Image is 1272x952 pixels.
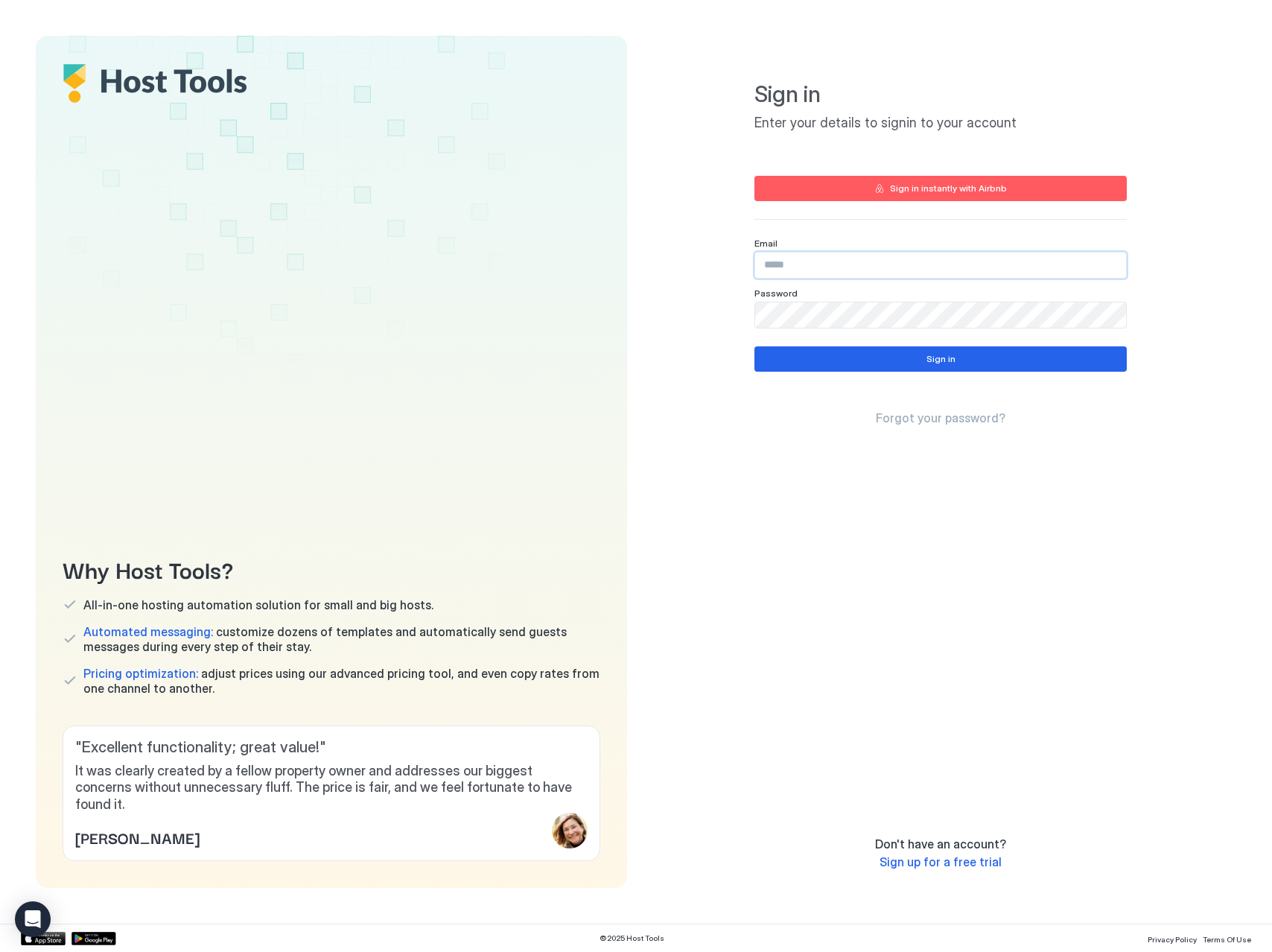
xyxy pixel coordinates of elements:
[754,238,777,249] span: Email
[75,826,200,848] span: [PERSON_NAME]
[754,176,1127,201] button: Sign in instantly with Airbnb
[754,288,798,299] span: Password
[21,932,66,945] a: App Store
[83,624,213,639] span: Automated messaging:
[880,854,1002,870] a: Sign up for a free trial
[755,253,1126,278] input: Input Field
[926,352,955,366] div: Sign in
[890,182,1007,195] div: Sign in instantly with Airbnb
[83,597,433,612] span: All-in-one hosting automation solution for small and big hosts.
[755,302,1126,328] input: Input Field
[552,813,588,848] div: profile
[754,115,1127,132] span: Enter your details to signin to your account
[1148,930,1197,946] a: Privacy Policy
[600,933,664,943] span: © 2025 Host Tools
[754,80,1127,109] span: Sign in
[75,738,588,757] span: " Excellent functionality; great value! "
[1203,935,1251,944] span: Terms Of Use
[15,901,51,937] div: Open Intercom Messenger
[83,624,600,654] span: customize dozens of templates and automatically send guests messages during every step of their s...
[75,763,588,813] span: It was clearly created by a fellow property owner and addresses our biggest concerns without unne...
[754,346,1127,372] button: Sign in
[83,666,198,681] span: Pricing optimization:
[1148,935,1197,944] span: Privacy Policy
[63,552,600,586] span: Why Host Tools?
[880,854,1002,869] span: Sign up for a free trial
[875,837,1006,851] span: Don't have an account?
[83,666,600,696] span: adjust prices using our advanced pricing tool, and even copy rates from one channel to another.
[876,410,1005,426] a: Forgot your password?
[1203,930,1251,946] a: Terms Of Use
[71,932,116,945] a: Google Play Store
